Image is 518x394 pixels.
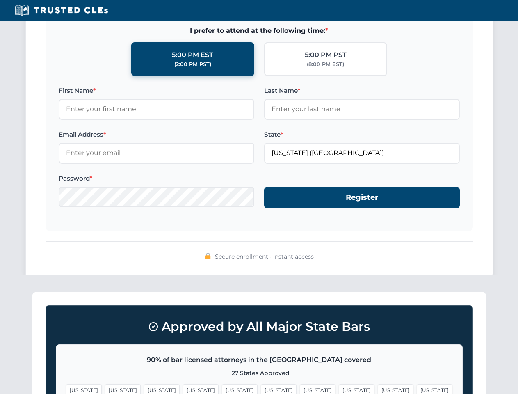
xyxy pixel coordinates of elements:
[264,143,460,163] input: Florida (FL)
[215,252,314,261] span: Secure enrollment • Instant access
[264,187,460,208] button: Register
[56,316,463,338] h3: Approved by All Major State Bars
[264,99,460,119] input: Enter your last name
[264,130,460,140] label: State
[66,355,452,365] p: 90% of bar licensed attorneys in the [GEOGRAPHIC_DATA] covered
[59,86,254,96] label: First Name
[205,253,211,259] img: 🔒
[59,174,254,183] label: Password
[59,143,254,163] input: Enter your email
[307,60,344,69] div: (8:00 PM EST)
[59,25,460,36] span: I prefer to attend at the following time:
[264,86,460,96] label: Last Name
[172,50,213,60] div: 5:00 PM EST
[174,60,211,69] div: (2:00 PM PST)
[12,4,110,16] img: Trusted CLEs
[66,369,452,378] p: +27 States Approved
[59,130,254,140] label: Email Address
[59,99,254,119] input: Enter your first name
[305,50,347,60] div: 5:00 PM PST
